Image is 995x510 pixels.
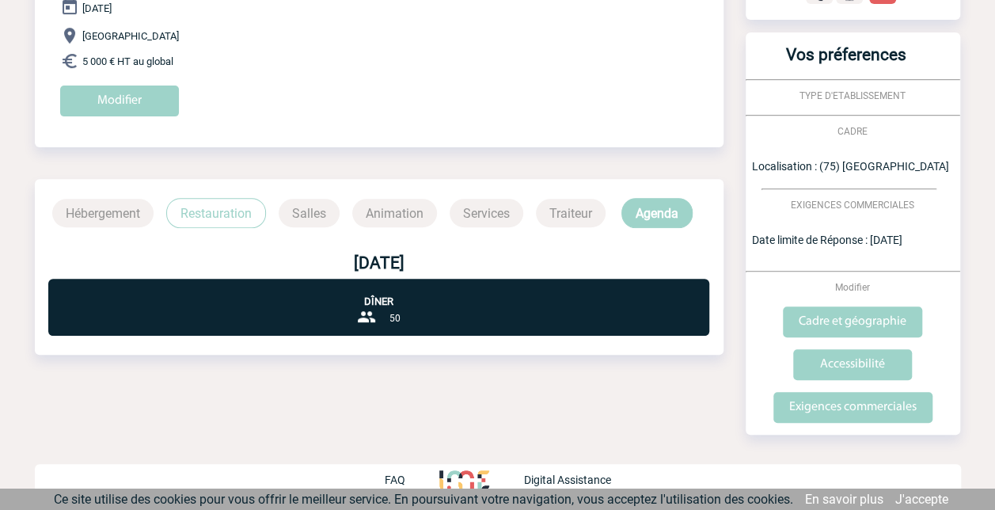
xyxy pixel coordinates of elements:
[389,313,400,324] span: 50
[279,199,340,227] p: Salles
[384,474,404,486] p: FAQ
[805,492,883,507] a: En savoir plus
[773,392,932,423] input: Exigences commerciales
[621,198,693,228] p: Agenda
[895,492,948,507] a: J'accepte
[354,253,404,272] b: [DATE]
[82,2,112,14] span: [DATE]
[439,470,488,489] img: http://www.idealmeetingsevents.fr/
[837,126,868,137] span: CADRE
[835,282,870,293] span: Modifier
[783,306,922,337] input: Cadre et géographie
[524,474,611,486] p: Digital Assistance
[799,90,906,101] span: TYPE D'ETABLISSEMENT
[54,492,793,507] span: Ce site utilise des cookies pour vous offrir le meilleur service. En poursuivant votre navigation...
[48,279,709,307] p: Dîner
[791,200,914,211] span: EXIGENCES COMMERCIALES
[793,349,912,380] input: Accessibilité
[752,160,949,173] span: Localisation : (75) [GEOGRAPHIC_DATA]
[384,471,439,486] a: FAQ
[752,45,941,79] h3: Vos préferences
[82,55,173,67] span: 5 000 € HT au global
[60,86,179,116] input: Modifier
[536,199,606,227] p: Traiteur
[82,30,179,42] span: [GEOGRAPHIC_DATA]
[752,234,902,246] span: Date limite de Réponse : [DATE]
[52,199,154,227] p: Hébergement
[166,198,266,228] p: Restauration
[450,199,523,227] p: Services
[352,199,437,227] p: Animation
[357,307,376,326] img: group-24-px-b.png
